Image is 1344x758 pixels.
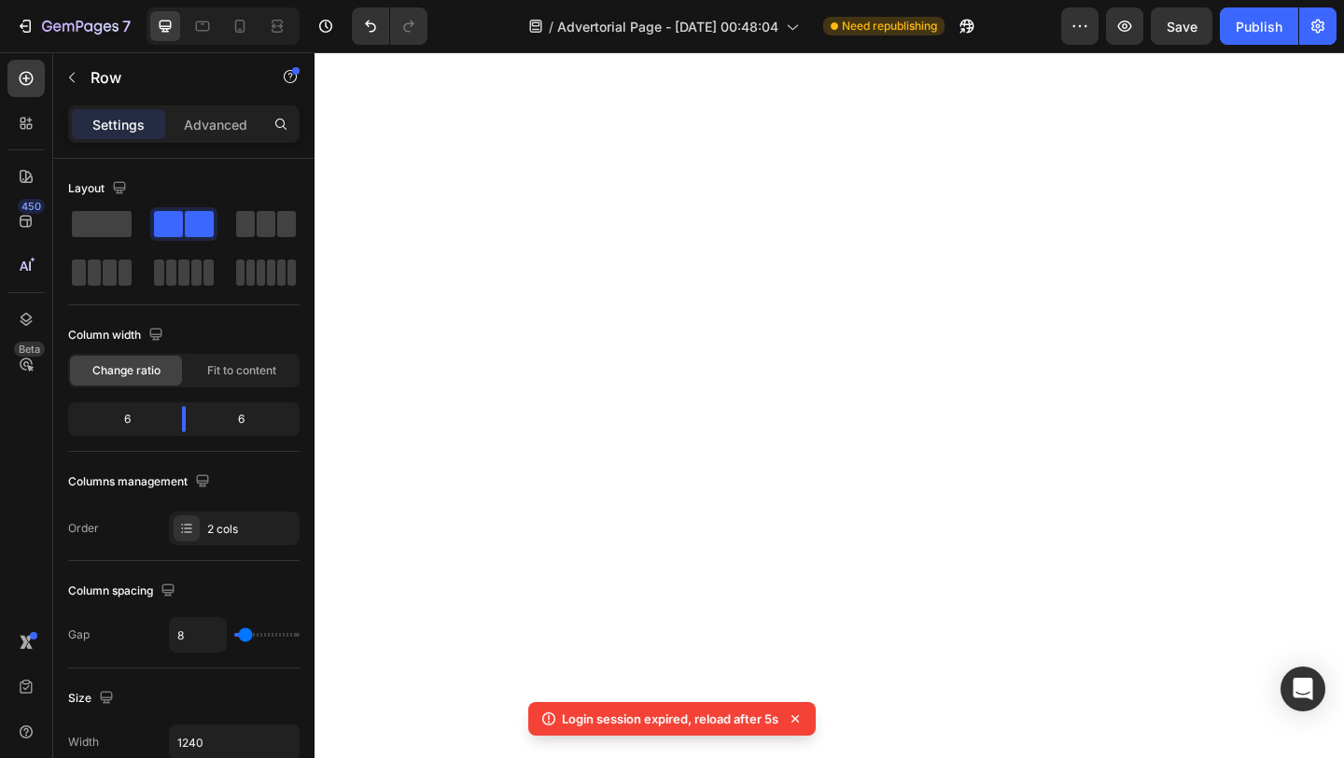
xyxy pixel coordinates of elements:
[68,470,214,495] div: Columns management
[72,406,167,432] div: 6
[91,66,249,89] p: Row
[201,406,296,432] div: 6
[1281,667,1325,711] div: Open Intercom Messenger
[1220,7,1298,45] button: Publish
[92,362,161,379] span: Change ratio
[18,199,45,214] div: 450
[68,686,118,711] div: Size
[68,626,90,643] div: Gap
[1151,7,1212,45] button: Save
[842,18,937,35] span: Need republishing
[562,709,778,728] p: Login session expired, reload after 5s
[68,734,99,751] div: Width
[68,520,99,537] div: Order
[207,521,295,538] div: 2 cols
[352,7,427,45] div: Undo/Redo
[92,115,145,134] p: Settings
[184,115,247,134] p: Advanced
[557,17,778,36] span: Advertorial Page - [DATE] 00:48:04
[14,342,45,357] div: Beta
[315,52,1344,758] iframe: Design area
[122,15,131,37] p: 7
[207,362,276,379] span: Fit to content
[170,618,226,652] input: Auto
[1236,17,1282,36] div: Publish
[549,17,553,36] span: /
[68,579,179,604] div: Column spacing
[68,176,131,202] div: Layout
[7,7,139,45] button: 7
[68,323,167,348] div: Column width
[1167,19,1197,35] span: Save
